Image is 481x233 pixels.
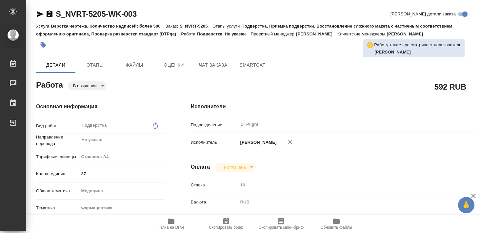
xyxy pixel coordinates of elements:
[337,32,387,36] p: Клиентские менеджеры
[461,198,472,212] span: 🙏
[458,197,474,213] button: 🙏
[251,32,296,36] p: Проектный менеджер
[36,134,79,147] p: Направление перевода
[40,61,71,69] span: Детали
[434,81,466,92] h2: 592 RUB
[36,24,51,29] p: Услуга
[36,188,79,194] p: Общая тематика
[191,103,474,111] h4: Исполнители
[166,24,180,29] p: Заказ:
[254,215,309,233] button: Скопировать мини-бриф
[181,32,197,36] p: Работа
[191,122,238,128] p: Подразделение
[209,225,243,230] span: Скопировать бриф
[215,163,255,172] div: В ожидании
[56,10,137,18] a: S_NVRT-5205-WK-003
[374,42,461,48] p: Работу также просматривает пользователь
[191,163,210,171] h4: Оплата
[79,185,165,197] div: Медицина
[79,61,111,69] span: Этапы
[119,61,150,69] span: Файлы
[374,49,461,55] p: Оксютович Ирина
[259,225,304,230] span: Скопировать мини-бриф
[46,10,53,18] button: Скопировать ссылку
[191,139,238,146] p: Исполнитель
[387,32,428,36] p: [PERSON_NAME]
[36,123,79,129] p: Вид работ
[213,24,242,29] p: Этапы услуги
[180,24,212,29] p: S_NVRT-5205
[197,32,251,36] p: Подверстка, Не указан
[238,197,450,208] div: RUB
[36,205,79,211] p: Тематика
[36,78,63,90] h2: Работа
[320,225,352,230] span: Обновить файлы
[283,135,297,149] button: Удалить исполнителя
[237,61,268,69] span: SmartCat
[309,215,364,233] button: Обновить файлы
[36,154,79,160] p: Тарифные единицы
[68,81,107,90] div: В ожидании
[218,164,248,170] button: Не оплачена
[199,215,254,233] button: Скопировать бриф
[238,180,450,190] input: Пустое поле
[36,103,165,111] h4: Основная информация
[374,50,411,54] b: [PERSON_NAME]
[36,38,50,52] button: Добавить тэг
[191,182,238,188] p: Ставка
[197,61,229,69] span: Чат заказа
[238,139,277,146] p: [PERSON_NAME]
[158,225,185,230] span: Папка на Drive
[191,199,238,205] p: Валюта
[391,11,456,17] span: [PERSON_NAME] детали заказа
[79,151,165,162] div: Страница А4
[79,169,165,179] input: ✎ Введи что-нибудь
[71,83,99,89] button: В ожидании
[79,202,165,214] div: Фармацевтика
[36,10,44,18] button: Скопировать ссылку для ЯМессенджера
[51,24,165,29] p: Верстка чертежа. Количество надписей: более 500
[296,32,337,36] p: [PERSON_NAME]
[36,171,79,177] p: Кол-во единиц
[36,24,452,36] p: Подверстка, Приемка подверстки, Восстановление сложного макета с частичным соответствием оформлен...
[144,215,199,233] button: Папка на Drive
[158,61,190,69] span: Оценки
